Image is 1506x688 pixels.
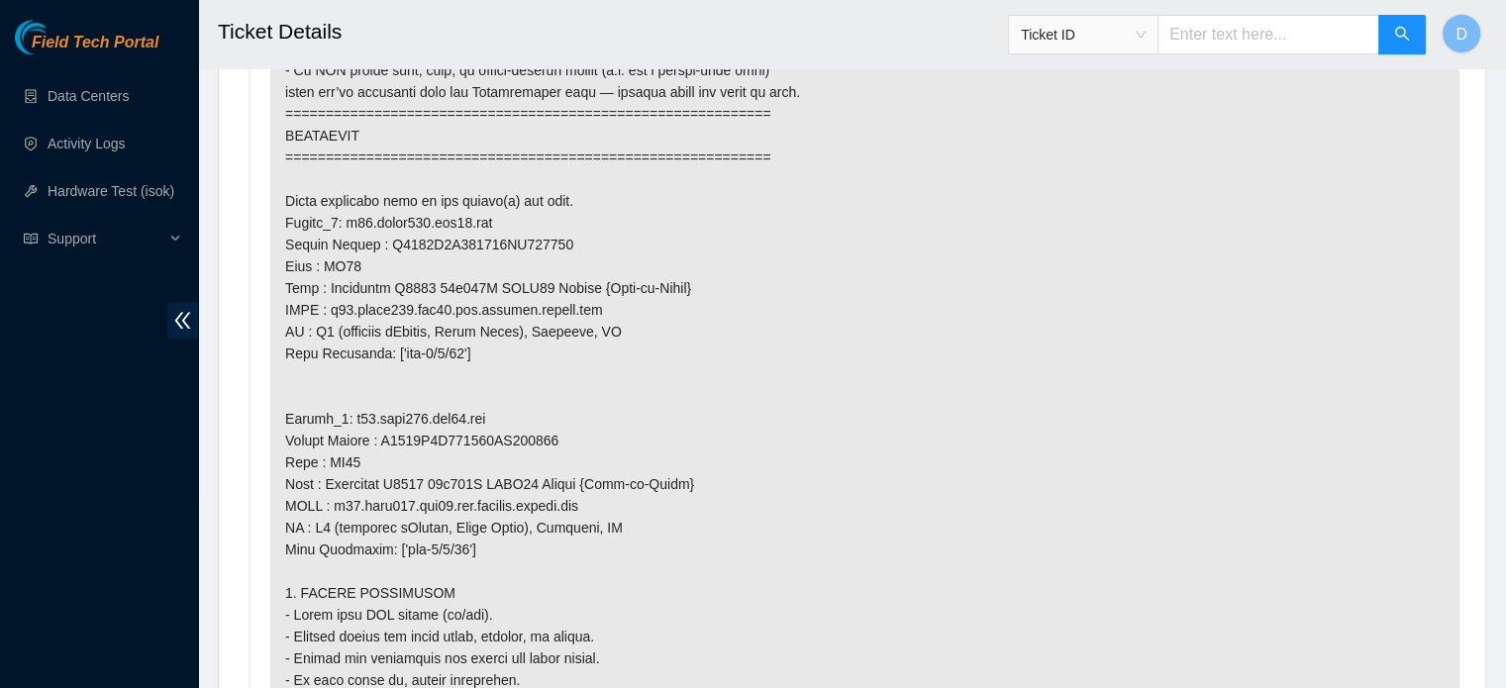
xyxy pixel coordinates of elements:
img: Akamai Technologies [15,20,100,54]
button: D [1442,14,1481,53]
a: Hardware Test (isok) [48,183,174,199]
span: double-left [167,302,198,339]
span: Field Tech Portal [32,34,158,52]
span: Ticket ID [1021,20,1146,49]
a: Data Centers [48,88,129,104]
span: Support [48,219,164,258]
button: search [1378,15,1426,54]
span: read [24,232,38,246]
a: Activity Logs [48,136,126,151]
span: search [1394,26,1410,45]
span: D [1456,22,1467,47]
input: Enter text here... [1157,15,1379,54]
a: Akamai TechnologiesField Tech Portal [15,36,158,61]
